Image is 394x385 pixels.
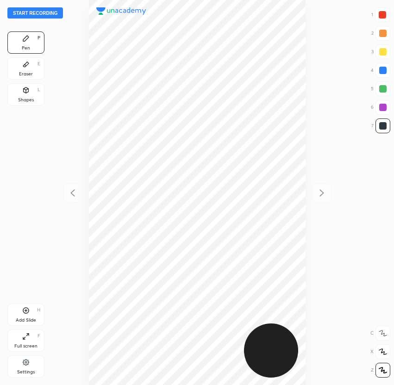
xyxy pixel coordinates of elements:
div: 5 [371,81,390,96]
div: P [38,36,40,40]
div: Pen [22,46,30,50]
button: Start recording [7,7,63,19]
div: 3 [371,44,390,59]
div: X [370,344,390,359]
div: Settings [17,370,35,374]
div: 6 [371,100,390,115]
div: 2 [371,26,390,41]
div: F [38,334,40,338]
div: Eraser [19,72,33,76]
div: Add Slide [16,318,36,323]
div: Full screen [14,344,38,348]
div: 4 [371,63,390,78]
div: 7 [371,118,390,133]
div: C [370,326,390,341]
div: 1 [371,7,390,22]
div: Shapes [18,98,34,102]
div: Z [371,363,390,378]
div: L [38,87,40,92]
div: E [38,62,40,66]
img: logo.38c385cc.svg [96,7,146,15]
div: H [37,308,40,312]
